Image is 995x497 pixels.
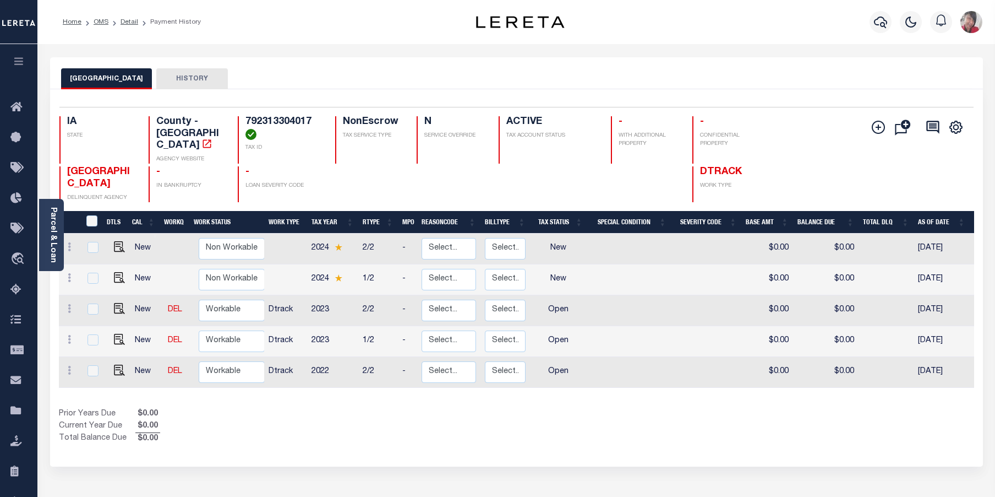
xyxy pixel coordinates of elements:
[358,264,398,295] td: 1/2
[94,19,108,25] a: OMS
[63,19,81,25] a: Home
[156,167,160,177] span: -
[10,252,28,267] i: travel_explore
[307,326,358,357] td: 2023
[700,132,768,148] p: CONFIDENTIAL PROPERTY
[156,68,228,89] button: HISTORY
[398,211,417,234] th: MPO
[168,306,182,314] a: DEL
[914,357,970,388] td: [DATE]
[741,211,793,234] th: Base Amt: activate to sort column ascending
[264,326,307,357] td: Dtrack
[741,295,793,326] td: $0.00
[130,234,163,264] td: New
[49,207,57,263] a: Parcel & Loan
[793,234,859,264] td: $0.00
[506,132,598,140] p: TAX ACCOUNT STATUS
[398,264,417,295] td: -
[700,117,704,127] span: -
[59,211,80,234] th: &nbsp;&nbsp;&nbsp;&nbsp;&nbsp;&nbsp;&nbsp;&nbsp;&nbsp;&nbsp;
[530,326,587,357] td: Open
[168,368,182,375] a: DEL
[417,211,480,234] th: ReasonCode: activate to sort column ascending
[245,167,249,177] span: -
[307,264,358,295] td: 2024
[793,357,859,388] td: $0.00
[59,433,135,445] td: Total Balance Due
[156,155,225,164] p: AGENCY WEBSITE
[59,420,135,433] td: Current Year Due
[135,408,160,420] span: $0.00
[741,234,793,264] td: $0.00
[530,357,587,388] td: Open
[741,357,793,388] td: $0.00
[130,295,163,326] td: New
[358,295,398,326] td: 2/2
[67,167,130,189] span: [GEOGRAPHIC_DATA]
[135,433,160,445] span: $0.00
[67,116,135,128] h4: IA
[307,295,358,326] td: 2023
[914,326,970,357] td: [DATE]
[245,182,321,190] p: LOAN SEVERITY CODE
[307,357,358,388] td: 2022
[160,211,189,234] th: WorkQ
[130,357,163,388] td: New
[530,211,587,234] th: Tax Status: activate to sort column ascending
[398,234,417,264] td: -
[793,295,859,326] td: $0.00
[358,357,398,388] td: 2/2
[700,182,768,190] p: WORK TYPE
[264,211,307,234] th: Work Type
[307,211,358,234] th: Tax Year: activate to sort column ascending
[530,295,587,326] td: Open
[859,211,914,234] th: Total DLQ: activate to sort column ascending
[530,234,587,264] td: New
[343,132,404,140] p: TAX SERVICE TYPE
[619,132,680,148] p: WITH ADDITIONAL PROPERTY
[245,144,321,152] p: TAX ID
[398,295,417,326] td: -
[130,326,163,357] td: New
[335,244,342,251] img: Star.svg
[130,264,163,295] td: New
[587,211,671,234] th: Special Condition: activate to sort column ascending
[424,116,485,128] h4: N
[970,211,992,234] th: Docs
[424,132,485,140] p: SERVICE OVERRIDE
[138,17,201,27] li: Payment History
[121,19,138,25] a: Detail
[358,326,398,357] td: 1/2
[793,264,859,295] td: $0.00
[741,326,793,357] td: $0.00
[530,264,587,295] td: New
[476,16,564,28] img: logo-dark.svg
[307,234,358,264] td: 2024
[398,357,417,388] td: -
[67,194,135,202] p: DELINQUENT AGENCY
[59,408,135,420] td: Prior Years Due
[264,357,307,388] td: Dtrack
[358,234,398,264] td: 2/2
[102,211,128,234] th: DTLS
[343,116,404,128] h4: NonEscrow
[480,211,530,234] th: BillType: activate to sort column ascending
[128,211,160,234] th: CAL: activate to sort column ascending
[358,211,398,234] th: RType: activate to sort column ascending
[189,211,264,234] th: Work Status
[671,211,741,234] th: Severity Code: activate to sort column ascending
[67,132,135,140] p: STATE
[506,116,598,128] h4: ACTIVE
[619,117,622,127] span: -
[914,211,970,234] th: As of Date: activate to sort column ascending
[61,68,152,89] button: [GEOGRAPHIC_DATA]
[398,326,417,357] td: -
[914,234,970,264] td: [DATE]
[80,211,102,234] th: &nbsp;
[700,167,742,177] span: DTRACK
[156,182,225,190] p: IN BANKRUPTCY
[245,116,321,140] h4: 792313304017
[168,337,182,344] a: DEL
[335,274,342,282] img: Star.svg
[793,211,859,234] th: Balance Due: activate to sort column ascending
